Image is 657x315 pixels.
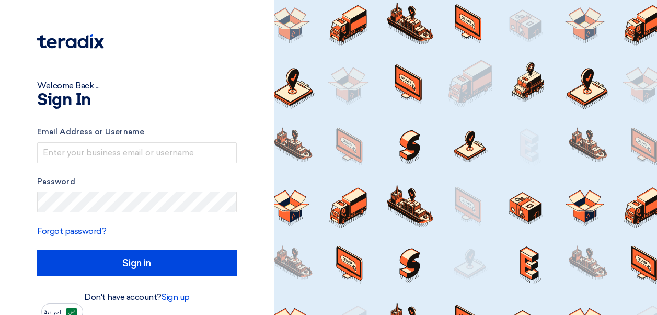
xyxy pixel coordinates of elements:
h1: Sign In [37,92,237,109]
label: Email Address or Username [37,126,237,138]
div: Don't have account? [37,291,237,303]
input: Enter your business email or username [37,142,237,163]
a: Forgot password? [37,226,106,236]
a: Sign up [162,292,190,302]
div: Welcome Back ... [37,80,237,92]
img: Teradix logo [37,34,104,49]
input: Sign in [37,250,237,276]
label: Password [37,176,237,188]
